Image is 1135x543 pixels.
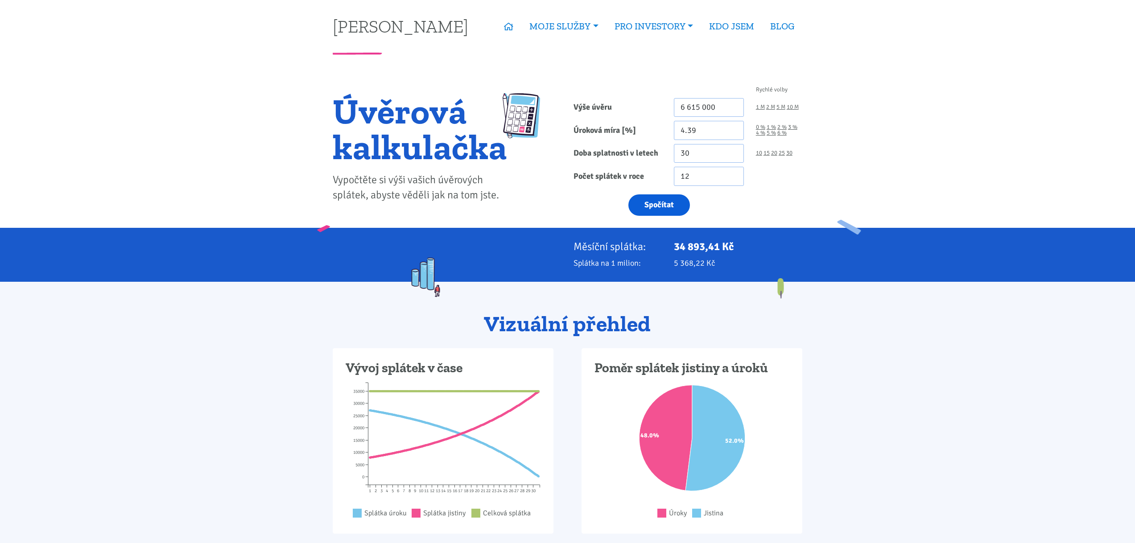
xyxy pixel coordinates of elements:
a: 25 [779,150,785,156]
a: 2 % [777,124,787,130]
tspan: 6 [397,488,399,494]
a: 4 % [756,130,765,136]
tspan: 21 [481,488,485,494]
a: 5 % [767,130,776,136]
tspan: 12 [430,488,434,494]
tspan: 14 [441,488,446,494]
tspan: 22 [486,488,491,494]
tspan: 2 [375,488,377,494]
a: 30 [786,150,792,156]
a: 10 M [787,104,799,110]
a: 1 % [767,124,776,130]
span: Rychlé volby [756,87,788,93]
label: Počet splátek v roce [568,167,668,186]
label: Úroková míra [%] [568,121,668,140]
h3: Vývoj splátek v čase [346,360,541,377]
p: Vypočtěte si výši vašich úvěrových splátek, abyste věděli jak na tom jste. [333,173,507,203]
tspan: 4 [386,488,388,494]
tspan: 29 [526,488,530,494]
tspan: 28 [520,488,524,494]
a: 10 [756,150,762,156]
tspan: 24 [497,488,502,494]
tspan: 9 [414,488,416,494]
tspan: 11 [424,488,429,494]
tspan: 25 [503,488,508,494]
a: KDO JSEM [701,16,762,37]
tspan: 35000 [353,389,364,394]
tspan: 5 [392,488,394,494]
tspan: 16 [453,488,457,494]
label: Doba splatnosti v letech [568,144,668,163]
tspan: 1 [369,488,371,494]
a: 2 M [766,104,775,110]
p: 34 893,41 Kč [674,240,802,253]
p: Splátka na 1 milion: [574,257,662,269]
tspan: 30000 [353,401,364,406]
a: 3 % [788,124,797,130]
h2: Vizuální přehled [333,312,802,336]
tspan: 3 [380,488,383,494]
a: MOJE SLUŽBY [521,16,606,37]
tspan: 17 [458,488,462,494]
tspan: 18 [464,488,468,494]
tspan: 10000 [353,450,364,455]
tspan: 15 [447,488,451,494]
tspan: 15000 [353,438,364,443]
tspan: 8 [409,488,411,494]
tspan: 20000 [353,425,364,431]
tspan: 13 [436,488,440,494]
label: Výše úvěru [568,98,668,117]
a: BLOG [762,16,802,37]
a: 20 [771,150,777,156]
tspan: 5000 [355,462,364,468]
tspan: 27 [514,488,519,494]
a: [PERSON_NAME] [333,17,468,35]
a: 6 % [777,130,787,136]
tspan: 10 [419,488,423,494]
tspan: 20 [475,488,479,494]
tspan: 26 [509,488,513,494]
tspan: 23 [492,488,496,494]
tspan: 19 [469,488,474,494]
h3: Poměr splátek jistiny a úroků [594,360,789,377]
button: Spočítat [628,194,690,216]
tspan: 30 [531,488,536,494]
h1: Úvěrová kalkulačka [333,93,507,165]
a: PRO INVESTORY [607,16,701,37]
a: 15 [764,150,770,156]
a: 0 % [756,124,765,130]
p: Měsíční splátka: [574,240,662,253]
tspan: 25000 [353,413,364,419]
a: 5 M [776,104,785,110]
a: 1 M [756,104,765,110]
tspan: 7 [403,488,405,494]
tspan: 0 [362,474,364,480]
p: 5 368,22 Kč [674,257,802,269]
